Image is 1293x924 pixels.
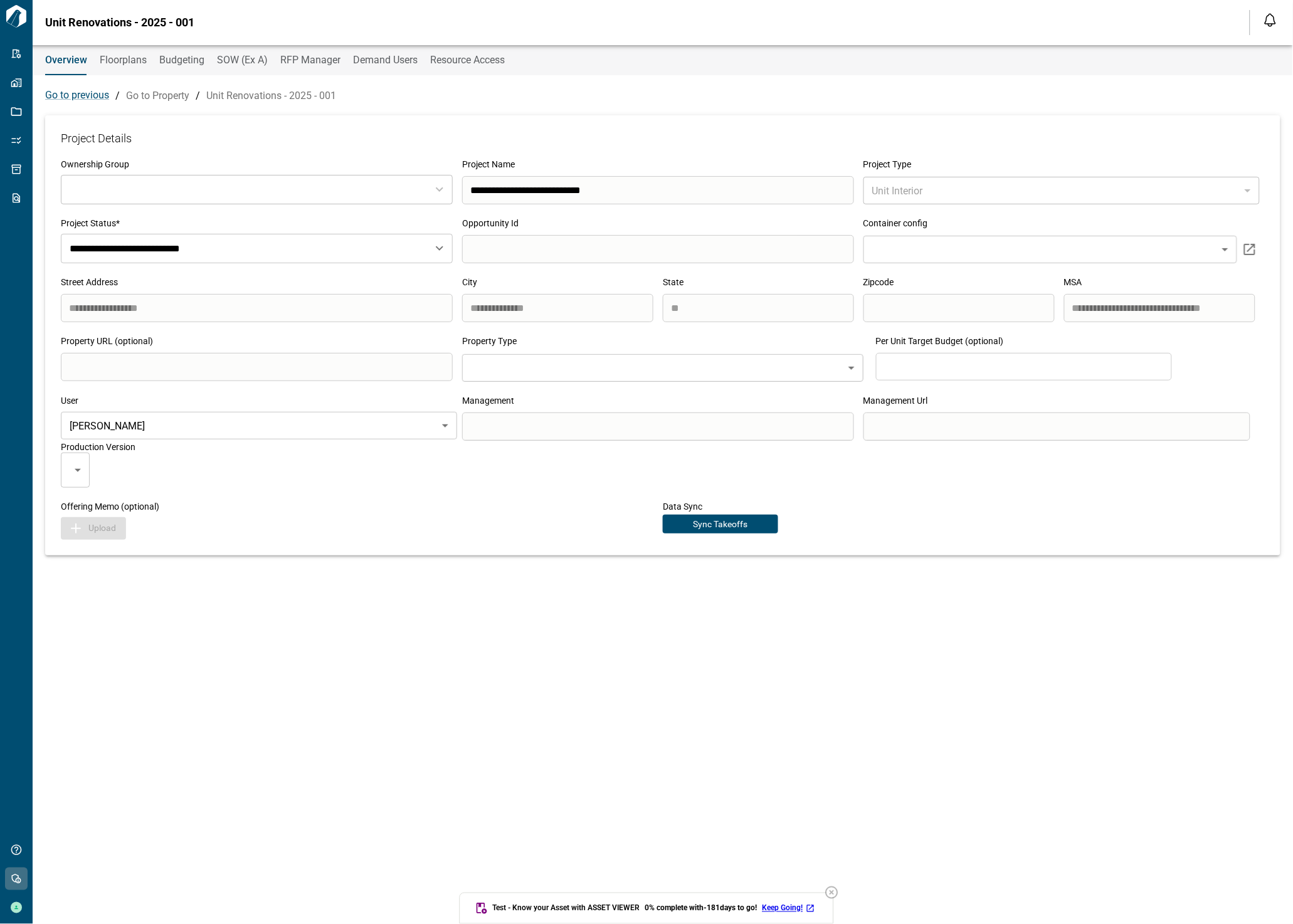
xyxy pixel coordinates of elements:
span: Container config [863,218,928,228]
span: 0 % complete with -181 days to go! [645,903,757,913]
span: Unit Renovations - 2025 - 001 [45,16,194,29]
span: RFP Manager [280,54,340,66]
a: Unit Renovations - 2025 - 001 [206,90,336,102]
input: search [462,294,653,322]
span: Opportunity Id [462,218,519,228]
input: search [863,294,1055,322]
span: Ownership Group [61,159,129,169]
span: City [462,277,477,287]
span: Production Version [61,442,135,452]
span: Budgeting [159,54,204,66]
button: container config [1237,237,1262,262]
div: Unit Interior [863,173,1260,208]
button: Open notification feed [1260,10,1280,30]
span: Go to previous [45,89,109,101]
span: Property Type [462,336,517,346]
span: Floorplans [100,54,147,66]
span: Offering Memo (optional) [61,501,159,512]
p: $ [884,359,890,374]
input: search [462,176,854,204]
span: MSA [1064,277,1082,287]
div: base tabs [33,45,1293,75]
a: Keep Going! [763,903,818,913]
span: Management [462,396,514,406]
span: Street Address [61,277,118,287]
span: State [663,277,683,287]
input: search [1064,294,1255,322]
span: Management Url [863,396,928,406]
div: / / [45,83,1280,108]
input: search [61,353,453,381]
span: Test - Know your Asset with ASSET VIEWER [493,903,640,913]
span: Project Status* [61,218,120,228]
span: Zipcode [863,277,894,287]
span: SOW (Ex A) [217,54,268,66]
button: Sync Takeoffs [663,515,778,533]
input: search [863,412,1250,441]
button: Open [431,239,448,257]
input: search [663,294,854,322]
span: Per Unit Target Budget (optional) [876,336,1004,346]
input: search [895,357,1164,377]
span: Demand Users [353,54,418,66]
span: Project Details [61,132,132,145]
a: Go to Property [126,90,189,102]
div: [PERSON_NAME] [61,408,457,443]
span: Property URL (optional) [61,336,153,346]
input: search [462,412,854,441]
span: Overview [45,54,87,66]
span: Project Type [863,159,912,169]
span: User [61,396,78,406]
input: search [61,294,453,322]
span: Project Name [462,159,515,169]
input: search [462,235,854,263]
span: Data Sync [663,501,702,512]
span: Resource Access [430,54,505,66]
